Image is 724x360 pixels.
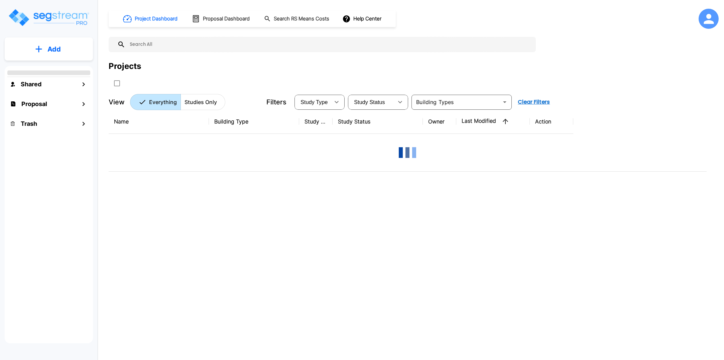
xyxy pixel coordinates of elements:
[189,12,253,26] button: Proposal Dashboard
[261,12,333,25] button: Search RS Means Costs
[125,37,532,52] input: Search All
[394,139,421,166] img: Loading
[423,109,456,134] th: Owner
[413,97,499,107] input: Building Types
[274,15,329,23] h1: Search RS Means Costs
[341,12,384,25] button: Help Center
[109,109,209,134] th: Name
[349,93,393,111] div: Select
[354,99,385,105] span: Study Status
[47,44,61,54] p: Add
[266,97,286,107] p: Filters
[185,98,217,106] p: Studies Only
[180,94,225,110] button: Studies Only
[109,97,125,107] p: View
[333,109,423,134] th: Study Status
[109,60,141,72] div: Projects
[203,15,250,23] h1: Proposal Dashboard
[21,80,41,89] h1: Shared
[149,98,177,106] p: Everything
[130,94,181,110] button: Everything
[130,94,225,110] div: Platform
[110,77,124,90] button: SelectAll
[8,8,90,27] img: Logo
[5,39,93,59] button: Add
[135,15,177,23] h1: Project Dashboard
[21,99,47,108] h1: Proposal
[300,99,328,105] span: Study Type
[209,109,299,134] th: Building Type
[456,109,530,134] th: Last Modified
[120,11,181,26] button: Project Dashboard
[299,109,333,134] th: Study Type
[500,97,509,107] button: Open
[515,95,553,109] button: Clear Filters
[296,93,330,111] div: Select
[530,109,573,134] th: Action
[21,119,37,128] h1: Trash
